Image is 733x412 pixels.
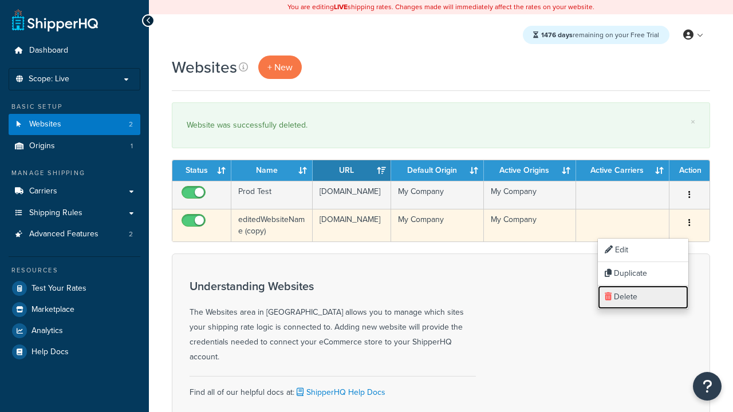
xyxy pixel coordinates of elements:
[172,160,231,181] th: Status: activate to sort column ascending
[294,386,385,398] a: ShipperHQ Help Docs
[258,56,302,79] a: + New
[9,203,140,224] a: Shipping Rules
[29,208,82,218] span: Shipping Rules
[484,160,576,181] th: Active Origins: activate to sort column ascending
[313,181,391,209] td: [DOMAIN_NAME]
[231,209,313,241] td: editedWebsiteName (copy)
[187,117,695,133] div: Website was successfully deleted.
[9,342,140,362] a: Help Docs
[484,181,576,209] td: My Company
[9,278,140,299] a: Test Your Rates
[29,229,98,239] span: Advanced Features
[172,56,237,78] h1: Websites
[391,209,483,241] td: My Company
[598,286,688,309] a: Delete
[29,120,61,129] span: Websites
[9,224,140,245] li: Advanced Features
[313,209,391,241] td: [DOMAIN_NAME]
[131,141,133,151] span: 1
[541,30,573,40] strong: 1476 days
[391,160,483,181] th: Default Origin: activate to sort column ascending
[190,376,476,400] div: Find all of our helpful docs at:
[12,9,98,31] a: ShipperHQ Home
[29,187,57,196] span: Carriers
[598,239,688,262] a: Edit
[9,102,140,112] div: Basic Setup
[669,160,710,181] th: Action
[484,209,576,241] td: My Company
[9,136,140,157] li: Origins
[9,40,140,61] a: Dashboard
[31,305,74,315] span: Marketplace
[31,347,69,357] span: Help Docs
[691,117,695,126] a: ×
[598,262,688,286] a: Duplicate
[9,114,140,135] a: Websites 2
[190,280,476,365] div: The Websites area in [GEOGRAPHIC_DATA] allows you to manage which sites your shipping rate logic ...
[9,224,140,245] a: Advanced Features 2
[29,46,68,56] span: Dashboard
[29,74,69,84] span: Scope: Live
[9,320,140,341] a: Analytics
[9,114,140,135] li: Websites
[313,160,391,181] th: URL: activate to sort column ascending
[31,284,86,294] span: Test Your Rates
[231,181,313,209] td: Prod Test
[576,160,669,181] th: Active Carriers: activate to sort column ascending
[334,2,348,12] b: LIVE
[9,168,140,178] div: Manage Shipping
[129,229,133,239] span: 2
[693,372,722,401] button: Open Resource Center
[129,120,133,129] span: 2
[523,26,669,44] div: remaining on your Free Trial
[391,181,483,209] td: My Company
[9,136,140,157] a: Origins 1
[190,280,476,292] h3: Understanding Websites
[9,181,140,202] a: Carriers
[231,160,313,181] th: Name: activate to sort column ascending
[267,61,293,74] span: + New
[9,299,140,320] a: Marketplace
[31,326,63,336] span: Analytics
[29,141,55,151] span: Origins
[9,266,140,275] div: Resources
